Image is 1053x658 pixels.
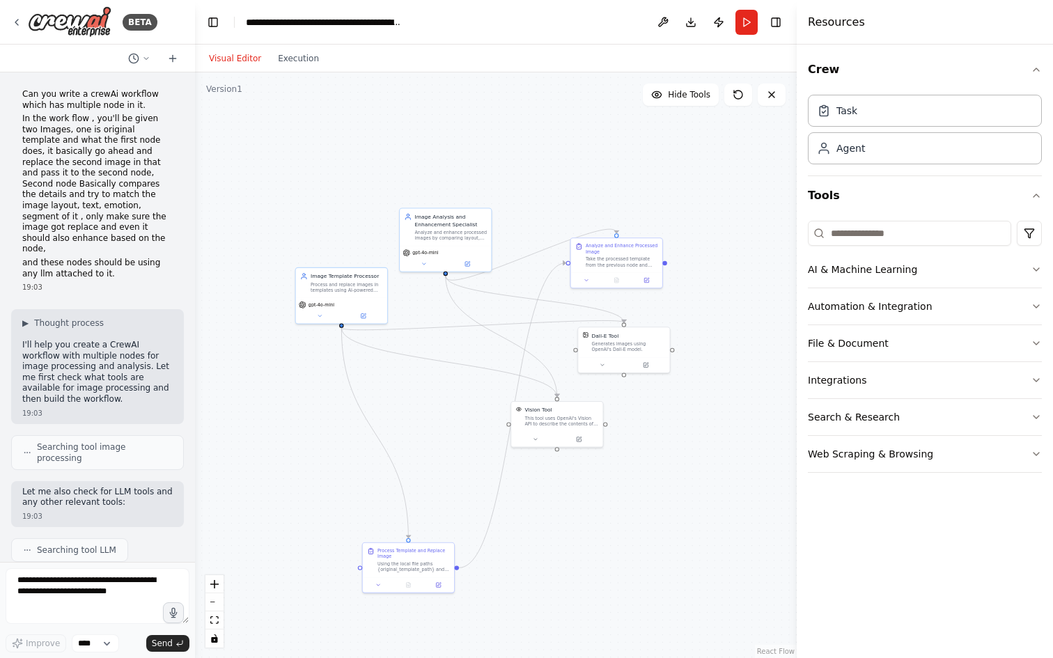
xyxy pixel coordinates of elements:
[22,258,173,279] p: and these nodes should be using any llm attached to it.
[311,281,383,293] div: Process and replace images in templates using AI-powered vision analysis and image generation. Ta...
[362,542,455,593] div: Process Template and Replace ImageUsing the local file paths {original_template_path} and {replac...
[808,89,1042,175] div: Crew
[808,251,1042,288] button: AI & Machine Learning
[808,176,1042,215] button: Tools
[643,84,719,106] button: Hide Tools
[442,226,620,283] g: Edge from 7f696a62-cede-4d3c-84ae-de02bfb7b1c7 to 5b0f674a-e122-489f-8696-68b965f3f26a
[205,575,224,648] div: React Flow controls
[338,328,412,538] g: Edge from f937b0f6-69f9-44d3-8c12-8851ecd2320e to acf1a228-914c-4c63-8523-0103bdb9fa0b
[377,547,450,559] div: Process Template and Replace Image
[591,341,665,353] div: Generates images using OpenAI's Dall-E model.
[152,638,173,649] span: Send
[22,318,29,329] span: ▶
[412,250,438,256] span: gpt-4o-mini
[586,243,658,255] div: Analyze and Enhance Processed Image
[558,435,600,444] button: Open in side panel
[163,602,184,623] button: Click to speak your automation idea
[338,328,561,397] g: Edge from f937b0f6-69f9-44d3-8c12-8851ecd2320e to 7d245eb1-2610-42f1-9d66-79c627bbc6b3
[26,638,60,649] span: Improve
[295,267,388,324] div: Image Template ProcessorProcess and replace images in templates using AI-powered vision analysis ...
[808,362,1042,398] button: Integrations
[836,141,865,155] div: Agent
[123,14,157,31] div: BETA
[162,50,184,67] button: Start a new chat
[393,581,424,590] button: No output available
[586,256,658,268] div: Take the processed template from the previous node and perform comprehensive analysis comparing l...
[524,406,552,414] div: Vision Tool
[601,276,632,285] button: No output available
[668,89,710,100] span: Hide Tools
[22,511,173,522] div: 19:03
[270,50,327,67] button: Execution
[206,84,242,95] div: Version 1
[22,487,173,508] p: Let me also check for LLM tools and any other relevant tools:
[34,318,104,329] span: Thought process
[414,229,487,241] div: Analyze and enhance processed images by comparing layout, text, emotion, and visual segments. Ens...
[342,311,384,320] button: Open in side panel
[836,104,857,118] div: Task
[6,634,66,652] button: Improve
[309,301,334,308] span: gpt-4o-mini
[442,276,627,322] g: Edge from 7f696a62-cede-4d3c-84ae-de02bfb7b1c7 to 182b4886-98dc-4d8c-8348-69de286cc7c7
[414,213,487,228] div: Image Analysis and Enhancement Specialist
[205,611,224,629] button: fit view
[37,545,116,556] span: Searching tool LLM
[22,282,173,292] div: 19:03
[808,288,1042,324] button: Automation & Integration
[377,561,450,572] div: Using the local file paths {original_template_path} and {replacement_image_path}, read and analyz...
[583,332,589,338] img: DallETool
[205,629,224,648] button: toggle interactivity
[37,441,172,464] span: Searching tool image processing
[22,113,173,255] p: In the work flow , you'll be given two Images, one is original template and what the first node d...
[808,436,1042,472] button: Web Scraping & Browsing
[205,575,224,593] button: zoom in
[442,276,561,397] g: Edge from 7f696a62-cede-4d3c-84ae-de02bfb7b1c7 to 7d245eb1-2610-42f1-9d66-79c627bbc6b3
[808,14,865,31] h4: Resources
[808,325,1042,361] button: File & Document
[399,207,492,272] div: Image Analysis and Enhancement SpecialistAnalyze and enhance processed images by comparing layout...
[123,50,156,67] button: Switch to previous chat
[634,276,660,285] button: Open in side panel
[516,406,522,412] img: VisionTool
[808,50,1042,89] button: Crew
[205,593,224,611] button: zoom out
[577,327,670,373] div: DallEToolDall-E ToolGenerates images using OpenAI's Dall-E model.
[311,272,383,280] div: Image Template Processor
[246,15,403,29] nav: breadcrumb
[570,237,663,288] div: Analyze and Enhance Processed ImageTake the processed template from the previous node and perform...
[510,401,603,448] div: VisionToolVision ToolThis tool uses OpenAI's Vision API to describe the contents of an image.
[524,415,598,427] div: This tool uses OpenAI's Vision API to describe the contents of an image.
[591,332,618,340] div: Dall-E Tool
[203,13,223,32] button: Hide left sidebar
[808,399,1042,435] button: Search & Research
[459,259,566,571] g: Edge from acf1a228-914c-4c63-8523-0103bdb9fa0b to 5b0f674a-e122-489f-8696-68b965f3f26a
[446,260,488,269] button: Open in side panel
[22,408,173,418] div: 19:03
[28,6,111,38] img: Logo
[201,50,270,67] button: Visual Editor
[766,13,786,32] button: Hide right sidebar
[146,635,189,652] button: Send
[808,215,1042,484] div: Tools
[625,361,666,370] button: Open in side panel
[22,340,173,405] p: I'll help you create a CrewAI workflow with multiple nodes for image processing and analysis. Let...
[22,318,104,329] button: ▶Thought process
[757,648,795,655] a: React Flow attribution
[426,581,451,590] button: Open in side panel
[22,89,173,111] p: Can you write a crewAi workflow which has multiple node in it.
